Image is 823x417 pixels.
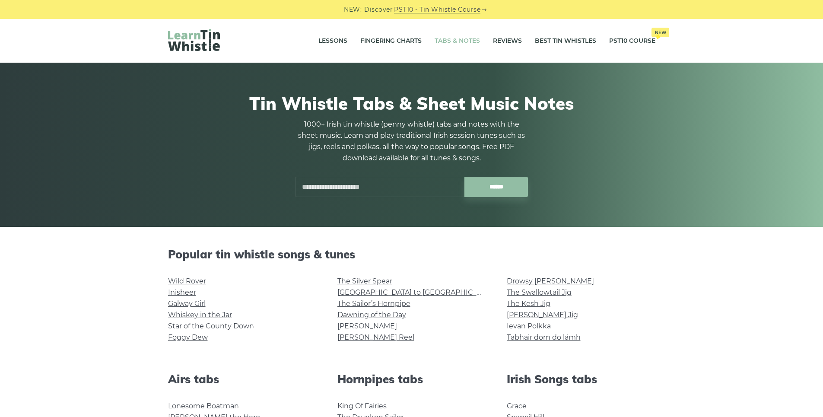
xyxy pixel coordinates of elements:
h2: Airs tabs [168,372,317,386]
a: The Swallowtail Jig [507,288,572,296]
a: Tabhair dom do lámh [507,333,581,341]
h2: Popular tin whistle songs & tunes [168,248,655,261]
a: Inisheer [168,288,196,296]
a: Foggy Dew [168,333,208,341]
a: The Kesh Jig [507,299,550,308]
a: PST10 CourseNew [609,30,655,52]
span: New [651,28,669,37]
a: Reviews [493,30,522,52]
a: Dawning of the Day [337,311,406,319]
a: Grace [507,402,527,410]
a: Galway Girl [168,299,206,308]
h2: Hornpipes tabs [337,372,486,386]
a: Tabs & Notes [435,30,480,52]
a: Star of the County Down [168,322,254,330]
a: [GEOGRAPHIC_DATA] to [GEOGRAPHIC_DATA] [337,288,497,296]
a: Fingering Charts [360,30,422,52]
a: Whiskey in the Jar [168,311,232,319]
a: Lonesome Boatman [168,402,239,410]
a: [PERSON_NAME] Reel [337,333,414,341]
p: 1000+ Irish tin whistle (penny whistle) tabs and notes with the sheet music. Learn and play tradi... [295,119,528,164]
h2: Irish Songs tabs [507,372,655,386]
a: [PERSON_NAME] [337,322,397,330]
a: Best Tin Whistles [535,30,596,52]
h1: Tin Whistle Tabs & Sheet Music Notes [168,93,655,114]
a: Ievan Polkka [507,322,551,330]
a: [PERSON_NAME] Jig [507,311,578,319]
a: The Silver Spear [337,277,392,285]
a: Lessons [318,30,347,52]
a: Drowsy [PERSON_NAME] [507,277,594,285]
a: The Sailor’s Hornpipe [337,299,410,308]
a: King Of Fairies [337,402,387,410]
img: LearnTinWhistle.com [168,29,220,51]
a: Wild Rover [168,277,206,285]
